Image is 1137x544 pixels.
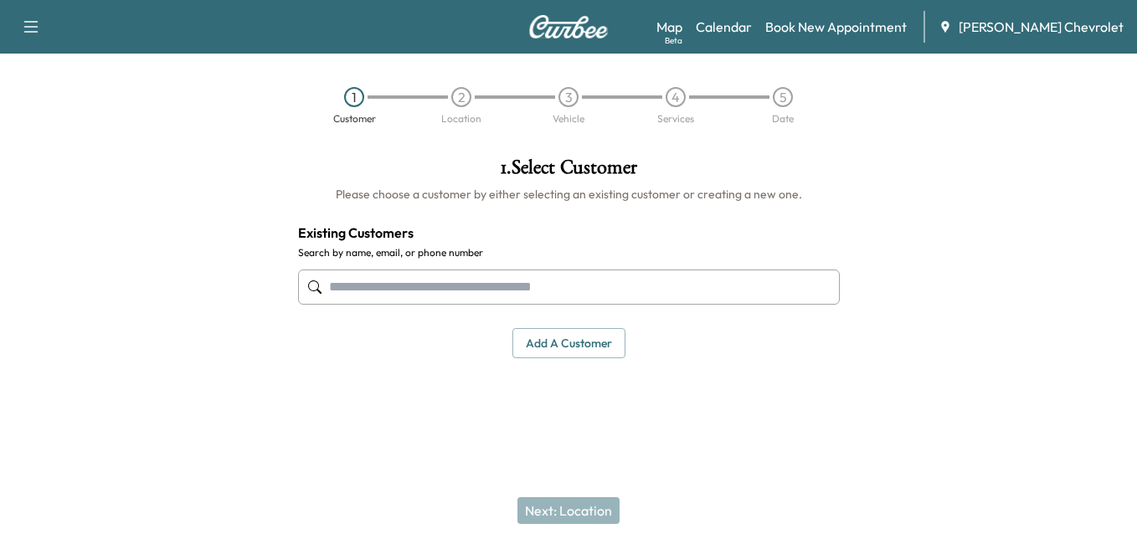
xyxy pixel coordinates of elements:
[441,114,481,124] div: Location
[765,17,907,37] a: Book New Appointment
[298,186,840,203] h6: Please choose a customer by either selecting an existing customer or creating a new one.
[553,114,584,124] div: Vehicle
[451,87,471,107] div: 2
[959,17,1124,37] span: [PERSON_NAME] Chevrolet
[657,114,694,124] div: Services
[558,87,579,107] div: 3
[512,328,625,359] button: Add a customer
[298,157,840,186] h1: 1 . Select Customer
[773,87,793,107] div: 5
[665,34,682,47] div: Beta
[298,223,840,243] h4: Existing Customers
[344,87,364,107] div: 1
[333,114,376,124] div: Customer
[696,17,752,37] a: Calendar
[656,17,682,37] a: MapBeta
[528,15,609,38] img: Curbee Logo
[772,114,794,124] div: Date
[298,246,840,259] label: Search by name, email, or phone number
[666,87,686,107] div: 4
